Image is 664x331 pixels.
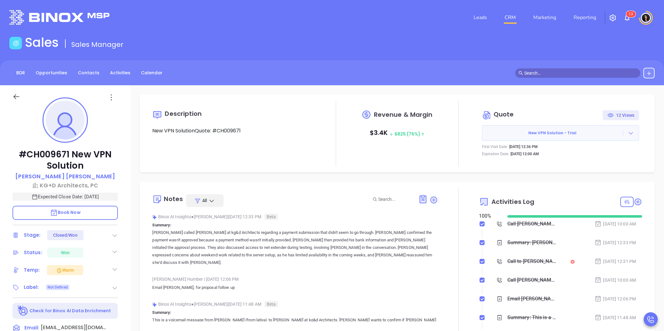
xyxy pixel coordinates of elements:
[204,277,205,282] span: |
[165,109,202,118] span: Description
[609,14,616,22] img: iconSetting
[56,266,74,274] div: Warm
[13,68,29,78] a: BDR
[502,11,518,24] a: CRM
[389,131,425,137] span: $ 825 (76%)
[24,265,40,275] div: Temp:
[595,220,636,227] div: [DATE] 10:00 AM
[571,11,599,24] a: Reporting
[595,277,636,284] div: [DATE] 10:00 AM
[53,230,78,240] div: Closed/Won
[152,274,438,284] div: [PERSON_NAME] Humber [DATE] 12:06 PM
[507,219,557,229] div: Call [PERSON_NAME] to follow up
[507,238,557,247] div: Summary: [PERSON_NAME] called [PERSON_NAME] at kg&d Architects regarding a payment submission tha...
[631,12,633,16] span: 3
[482,130,623,136] span: New VPN Solution - Trial
[264,301,278,307] span: Beta
[46,101,85,140] img: profile-user
[74,68,103,78] a: Contacts
[24,248,42,257] div: Status:
[152,127,315,135] p: New VPN SolutionQuote: #CH009671
[641,13,651,23] img: user
[50,209,81,215] span: Book Now
[61,248,70,258] div: Won
[507,294,557,304] div: Email [PERSON_NAME], for proposal follow up
[479,212,500,220] div: 100 %
[378,196,411,203] input: Search...
[595,314,636,321] div: [DATE] 11:48 AM
[152,299,438,309] div: Binox AI Insights [PERSON_NAME] | [DATE] 11:48 AM
[152,302,157,307] img: svg%3e
[595,295,636,302] div: [DATE] 12:06 PM
[626,11,636,17] sup: 13
[32,68,71,78] a: Opportunities
[482,110,492,120] img: Circle dollar
[13,149,118,171] p: #CH009671 New VPN Solution
[507,313,557,322] div: Summary: This is a voicemail message from [PERSON_NAME] (from lativa) to [PERSON_NAME] at kg&d Ar...
[152,229,438,266] p: [PERSON_NAME] called [PERSON_NAME] at kg&d Architects regarding a payment submission that didn't ...
[482,144,508,150] p: First Visit Date:
[29,308,111,314] p: Check for Binox AI Data Enrichment
[482,125,639,141] button: New VPN Solution - Trial
[191,214,194,219] span: ●
[507,257,557,266] div: Call to [PERSON_NAME]
[13,193,118,201] p: Expected Close Date: [DATE]
[494,110,514,119] span: Quote
[607,110,634,120] div: 12 Views
[191,302,194,307] span: ●
[595,239,636,246] div: [DATE] 12:33 PM
[507,275,557,285] div: Call [PERSON_NAME] to follow up
[106,68,134,78] a: Activities
[13,181,118,190] a: KG+D Architects, PC
[24,283,39,292] div: Label:
[531,11,559,24] a: Marketing
[15,172,115,181] a: [PERSON_NAME] [PERSON_NAME]
[491,199,534,205] span: Activities Log
[370,127,425,140] p: $ 3.4K
[509,144,538,150] p: [DATE] 12:36 PM
[629,12,631,16] span: 1
[519,71,523,75] span: search
[48,284,68,291] span: Not Defined
[24,230,41,240] div: Stage:
[595,258,636,265] div: [DATE] 12:31 PM
[25,35,59,50] h1: Sales
[18,305,28,316] img: Ai-Enrich-DaqCidB-.svg
[152,284,438,291] p: Email [PERSON_NAME], for proposal follow up
[471,11,490,24] a: Leads
[623,14,631,22] img: iconNotification
[164,196,183,202] div: Notes
[152,310,171,315] b: Summary:
[511,151,539,157] p: [DATE] 12:00 AM
[9,10,109,25] img: logo
[524,70,637,77] input: Search…
[264,214,278,220] span: Beta
[152,215,157,220] img: svg%3e
[482,151,509,157] p: Expiration Date:
[71,40,123,49] span: Sales Manager
[374,111,433,118] span: Revenue & Margin
[137,68,166,78] a: Calendar
[152,212,438,221] div: Binox AI Insights [PERSON_NAME] | [DATE] 12:33 PM
[152,223,171,227] b: Summary:
[202,197,207,204] span: All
